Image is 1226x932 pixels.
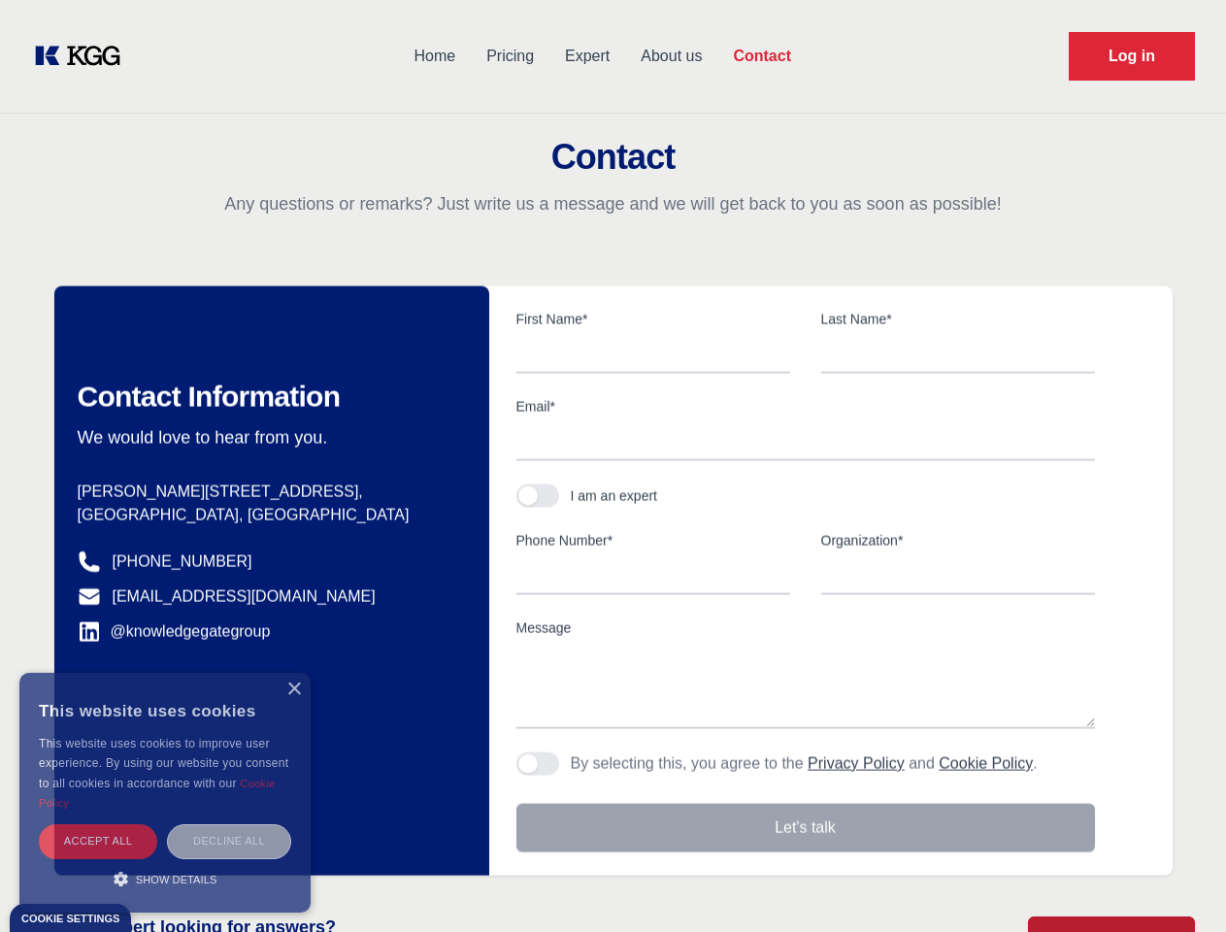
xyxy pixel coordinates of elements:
[23,138,1203,177] h2: Contact
[398,31,471,82] a: Home
[113,585,376,609] a: [EMAIL_ADDRESS][DOMAIN_NAME]
[21,914,119,924] div: Cookie settings
[821,310,1095,329] label: Last Name*
[516,531,790,550] label: Phone Number*
[39,778,276,809] a: Cookie Policy
[1129,839,1226,932] iframe: Chat Widget
[78,481,458,504] p: [PERSON_NAME][STREET_ADDRESS],
[471,31,549,82] a: Pricing
[167,824,291,858] div: Decline all
[78,426,458,449] p: We would love to hear from you.
[39,687,291,734] div: This website uses cookies
[23,192,1203,216] p: Any questions or remarks? Just write us a message and we will get back to you as soon as possible!
[78,504,458,527] p: [GEOGRAPHIC_DATA], [GEOGRAPHIC_DATA]
[516,397,1095,416] label: Email*
[625,31,717,82] a: About us
[136,874,217,885] span: Show details
[39,869,291,888] div: Show details
[31,41,136,72] a: KOL Knowledge Platform: Talk to Key External Experts (KEE)
[516,310,790,329] label: First Name*
[549,31,625,82] a: Expert
[78,620,271,644] a: @knowledgegategroup
[113,550,252,574] a: [PHONE_NUMBER]
[516,618,1095,638] label: Message
[821,531,1095,550] label: Organization*
[516,804,1095,852] button: Let's talk
[1069,32,1195,81] a: Request Demo
[78,380,458,415] h2: Contact Information
[571,486,658,506] div: I am an expert
[286,682,301,697] div: Close
[571,752,1038,776] p: By selecting this, you agree to the and .
[39,737,288,790] span: This website uses cookies to improve user experience. By using our website you consent to all coo...
[808,755,905,772] a: Privacy Policy
[717,31,807,82] a: Contact
[939,755,1033,772] a: Cookie Policy
[39,824,157,858] div: Accept all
